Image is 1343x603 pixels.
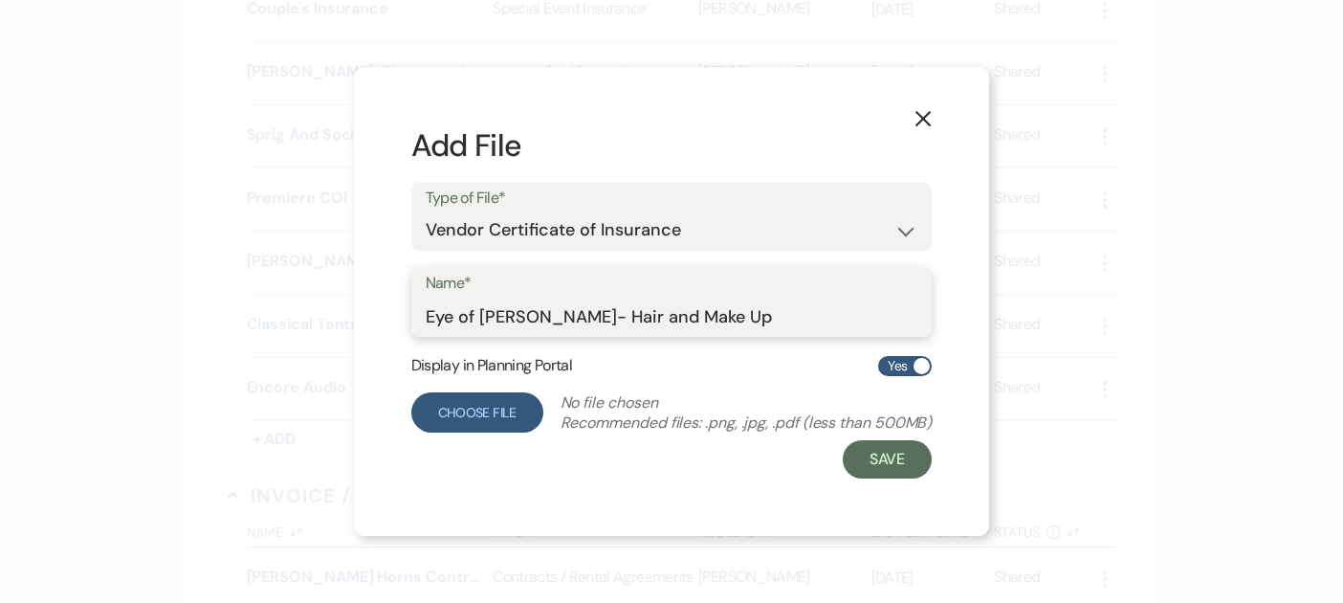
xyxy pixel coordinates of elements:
label: Choose File [411,392,543,433]
button: Save [843,440,933,479]
label: Name* [426,270,918,298]
span: Yes [888,354,907,378]
label: Type of File* [426,185,918,212]
div: Display in Planning Portal [411,354,933,377]
h2: Add File [411,124,933,167]
p: No file chosen Recommended files: .png, .jpg, .pdf (less than 500MB) [561,392,933,433]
